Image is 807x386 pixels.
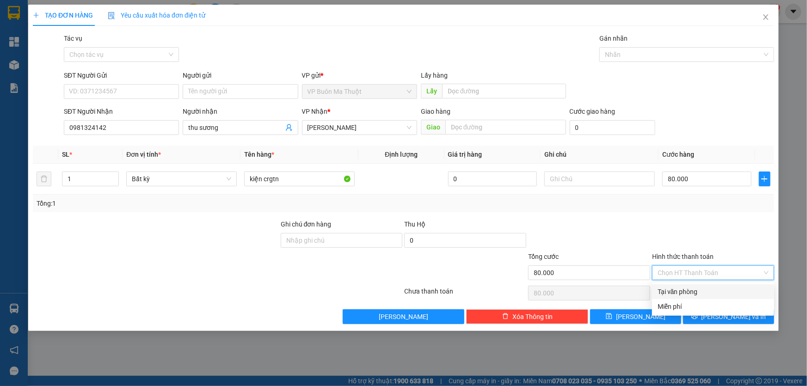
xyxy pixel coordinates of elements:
[442,84,566,98] input: Dọc đường
[404,286,528,302] div: Chưa thanh toán
[448,151,482,158] span: Giá trị hàng
[62,151,69,158] span: SL
[64,70,179,80] div: SĐT Người Gửi
[691,313,698,320] span: printer
[244,151,274,158] span: Tên hàng
[512,312,553,322] span: Xóa Thông tin
[183,70,298,80] div: Người gửi
[379,312,428,322] span: [PERSON_NAME]
[590,309,681,324] button: save[PERSON_NAME]
[308,85,412,98] span: VP Buôn Ma Thuột
[753,5,779,31] button: Close
[33,12,93,19] span: TẠO ĐƠN HÀNG
[570,108,616,115] label: Cước giao hàng
[281,233,403,248] input: Ghi chú đơn hàng
[759,172,770,186] button: plus
[528,253,559,260] span: Tổng cước
[616,312,665,322] span: [PERSON_NAME]
[662,151,694,158] span: Cước hàng
[132,172,231,186] span: Bất kỳ
[421,72,448,79] span: Lấy hàng
[108,12,115,19] img: icon
[658,287,769,297] div: Tại văn phòng
[33,12,39,18] span: plus
[448,172,537,186] input: 0
[652,253,714,260] label: Hình thức thanh toán
[683,309,774,324] button: printer[PERSON_NAME] và In
[421,108,450,115] span: Giao hàng
[541,146,659,164] th: Ghi chú
[308,121,412,135] span: Gia Nghĩa
[64,106,179,116] div: SĐT Người Nhận
[302,108,328,115] span: VP Nhận
[108,12,205,19] span: Yêu cầu xuất hóa đơn điện tử
[599,35,628,42] label: Gán nhãn
[570,120,655,135] input: Cước giao hàng
[759,175,770,183] span: plus
[37,172,51,186] button: delete
[285,124,293,131] span: user-add
[421,120,445,135] span: Giao
[281,221,332,228] label: Ghi chú đơn hàng
[502,313,509,320] span: delete
[385,151,418,158] span: Định lượng
[544,172,655,186] input: Ghi Chú
[762,13,770,21] span: close
[445,120,566,135] input: Dọc đường
[126,151,161,158] span: Đơn vị tính
[183,106,298,116] div: Người nhận
[702,312,766,322] span: [PERSON_NAME] và In
[466,309,588,324] button: deleteXóa Thông tin
[421,84,442,98] span: Lấy
[244,172,355,186] input: VD: Bàn, Ghế
[658,301,769,312] div: Miễn phí
[64,35,82,42] label: Tác vụ
[606,313,612,320] span: save
[404,221,425,228] span: Thu Hộ
[343,309,465,324] button: [PERSON_NAME]
[302,70,417,80] div: VP gửi
[37,198,312,208] div: Tổng: 1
